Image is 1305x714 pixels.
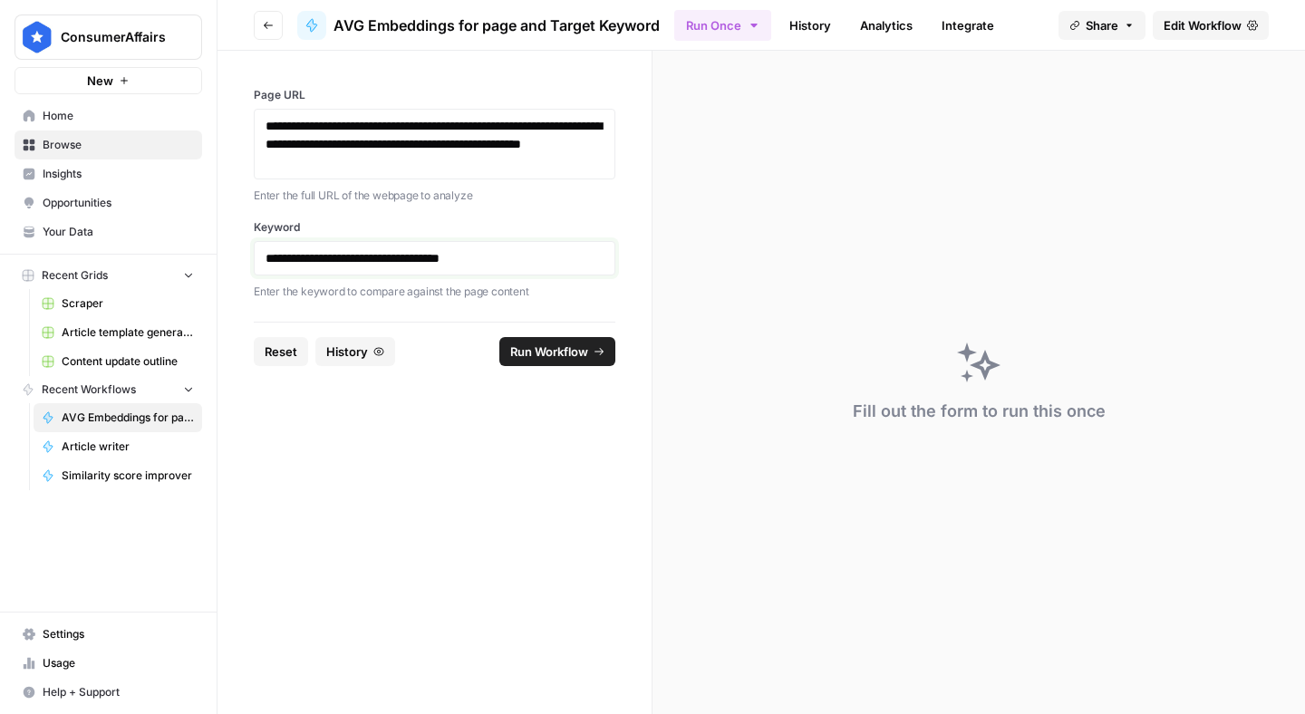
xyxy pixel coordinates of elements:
a: AVG Embeddings for page and Target Keyword [297,11,660,40]
span: ConsumerAffairs [61,28,170,46]
span: Recent Grids [42,267,108,284]
button: Recent Workflows [14,376,202,403]
a: History [778,11,842,40]
button: Run Once [674,10,771,41]
span: Browse [43,137,194,153]
span: Article template generator [62,324,194,341]
span: Usage [43,655,194,671]
a: Home [14,101,202,130]
button: Recent Grids [14,262,202,289]
a: Your Data [14,217,202,246]
a: Opportunities [14,188,202,217]
button: Workspace: ConsumerAffairs [14,14,202,60]
span: Your Data [43,224,194,240]
button: Share [1058,11,1145,40]
a: Analytics [849,11,923,40]
span: Recent Workflows [42,381,136,398]
span: Run Workflow [510,343,588,361]
span: Share [1086,16,1118,34]
span: Edit Workflow [1164,16,1242,34]
button: Help + Support [14,678,202,707]
a: Article writer [34,432,202,461]
button: New [14,67,202,94]
p: Enter the keyword to compare against the page content [254,283,615,301]
span: Article writer [62,439,194,455]
span: Similarity score improver [62,468,194,484]
img: ConsumerAffairs Logo [21,21,53,53]
label: Page URL [254,87,615,103]
button: Run Workflow [499,337,615,366]
label: Keyword [254,219,615,236]
span: Help + Support [43,684,194,700]
button: Reset [254,337,308,366]
span: AVG Embeddings for page and Target Keyword [62,410,194,426]
span: Home [43,108,194,124]
a: Usage [14,649,202,678]
a: Scraper [34,289,202,318]
a: AVG Embeddings for page and Target Keyword [34,403,202,432]
span: Opportunities [43,195,194,211]
span: AVG Embeddings for page and Target Keyword [333,14,660,36]
div: Fill out the form to run this once [853,399,1106,424]
span: New [87,72,113,90]
a: Browse [14,130,202,159]
a: Content update outline [34,347,202,376]
a: Edit Workflow [1153,11,1269,40]
span: Reset [265,343,297,361]
a: Settings [14,620,202,649]
button: History [315,337,395,366]
span: Insights [43,166,194,182]
a: Article template generator [34,318,202,347]
span: History [326,343,368,361]
a: Integrate [931,11,1005,40]
span: Scraper [62,295,194,312]
span: Content update outline [62,353,194,370]
span: Settings [43,626,194,642]
p: Enter the full URL of the webpage to analyze [254,187,615,205]
a: Similarity score improver [34,461,202,490]
a: Insights [14,159,202,188]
